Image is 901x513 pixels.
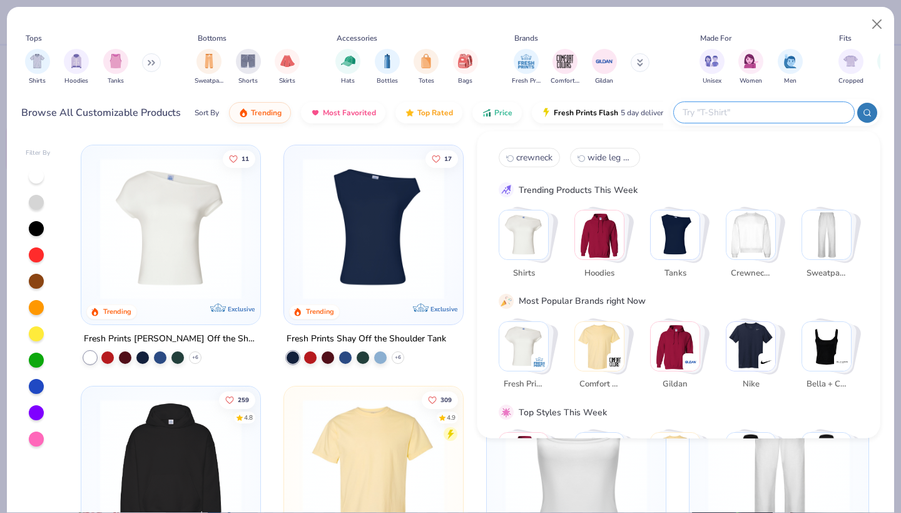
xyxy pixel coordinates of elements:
[25,49,50,86] button: filter button
[806,378,847,391] span: Bella + Canvas
[84,331,258,347] div: Fresh Prints [PERSON_NAME] Off the Shoulder Top
[30,54,44,68] img: Shirts Image
[519,405,607,418] div: Top Styles This Week
[551,76,579,86] span: Comfort Colors
[726,210,783,284] button: Stack Card Button Crewnecks
[499,148,560,167] button: crewneck0
[341,54,355,68] img: Hats Image
[654,267,695,279] span: Tanks
[838,49,863,86] div: filter for Cropped
[806,267,847,279] span: Sweatpants
[726,210,775,259] img: Crewnecks
[341,76,355,86] span: Hats
[279,76,295,86] span: Skirts
[405,108,415,118] img: TopRated.gif
[275,49,300,86] div: filter for Skirts
[499,432,556,507] button: Stack Card Button Classic
[574,210,632,284] button: Stack Card Button Hoodies
[499,321,556,395] button: Stack Card Button Fresh Prints
[245,413,253,422] div: 4.8
[514,33,538,44] div: Brands
[375,49,400,86] button: filter button
[447,413,456,422] div: 4.9
[783,54,797,68] img: Men Image
[192,354,198,361] span: + 6
[865,13,889,36] button: Close
[458,76,472,86] span: Bags
[726,433,775,482] img: Outdoorsy
[94,158,248,299] img: a1c94bf0-cbc2-4c5c-96ec-cab3b8502a7f
[287,331,446,347] div: Fresh Prints Shay Off the Shoulder Tank
[703,76,721,86] span: Unisex
[570,148,640,167] button: wide leg sweat pants1
[238,108,248,118] img: trending.gif
[499,210,548,259] img: Shirts
[778,49,803,86] div: filter for Men
[595,76,613,86] span: Gildan
[532,102,676,123] button: Fresh Prints Flash5 day delivery
[836,355,848,368] img: Bella + Canvas
[29,76,46,86] span: Shirts
[223,150,256,167] button: Like
[501,295,512,306] img: party_popper.gif
[839,33,852,44] div: Fits
[202,54,216,68] img: Sweatpants Image
[335,49,360,86] button: filter button
[575,321,624,370] img: Comfort Colors
[802,433,851,482] img: Preppy
[103,49,128,86] div: filter for Tanks
[802,321,851,370] img: Bella + Canvas
[499,433,548,482] img: Classic
[681,105,845,120] input: Try "T-Shirt"
[458,54,472,68] img: Bags Image
[236,49,261,86] div: filter for Shorts
[419,76,434,86] span: Totes
[375,49,400,86] div: filter for Bottles
[323,108,376,118] span: Most Favorited
[501,184,512,195] img: trend_line.gif
[760,355,773,368] img: Nike
[726,432,783,507] button: Stack Card Button Outdoorsy
[430,305,457,313] span: Exclusive
[280,54,295,68] img: Skirts Image
[595,52,614,71] img: Gildan Image
[310,108,320,118] img: most_fav.gif
[574,432,632,507] button: Stack Card Button Sportswear
[533,355,546,368] img: Fresh Prints
[380,54,394,68] img: Bottles Image
[503,378,544,391] span: Fresh Prints
[195,76,223,86] span: Sweatpants
[444,155,452,162] span: 17
[21,105,181,120] div: Browse All Customizable Products
[512,49,541,86] button: filter button
[579,267,619,279] span: Hoodies
[519,183,638,196] div: Trending Products This Week
[556,52,574,71] img: Comfort Colors Image
[575,210,624,259] img: Hoodies
[501,407,512,418] img: pink_star.gif
[541,108,551,118] img: flash.gif
[700,33,731,44] div: Made For
[499,321,548,370] img: Fresh Prints
[414,49,439,86] button: filter button
[499,210,556,284] button: Stack Card Button Shirts
[726,321,783,395] button: Stack Card Button Nike
[726,321,775,370] img: Nike
[417,108,453,118] span: Top Rated
[301,102,385,123] button: Most Favorited
[651,433,700,482] img: Athleisure
[275,49,300,86] button: filter button
[574,321,632,395] button: Stack Card Button Comfort Colors
[472,102,522,123] button: Price
[654,378,695,391] span: Gildan
[551,49,579,86] button: filter button
[685,355,697,368] img: Gildan
[103,49,128,86] button: filter button
[25,49,50,86] div: filter for Shirts
[64,49,89,86] button: filter button
[551,49,579,86] div: filter for Comfort Colors
[588,152,633,163] span: wide leg sweat pants
[69,54,83,68] img: Hoodies Image
[512,49,541,86] div: filter for Fresh Prints
[238,396,250,403] span: 259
